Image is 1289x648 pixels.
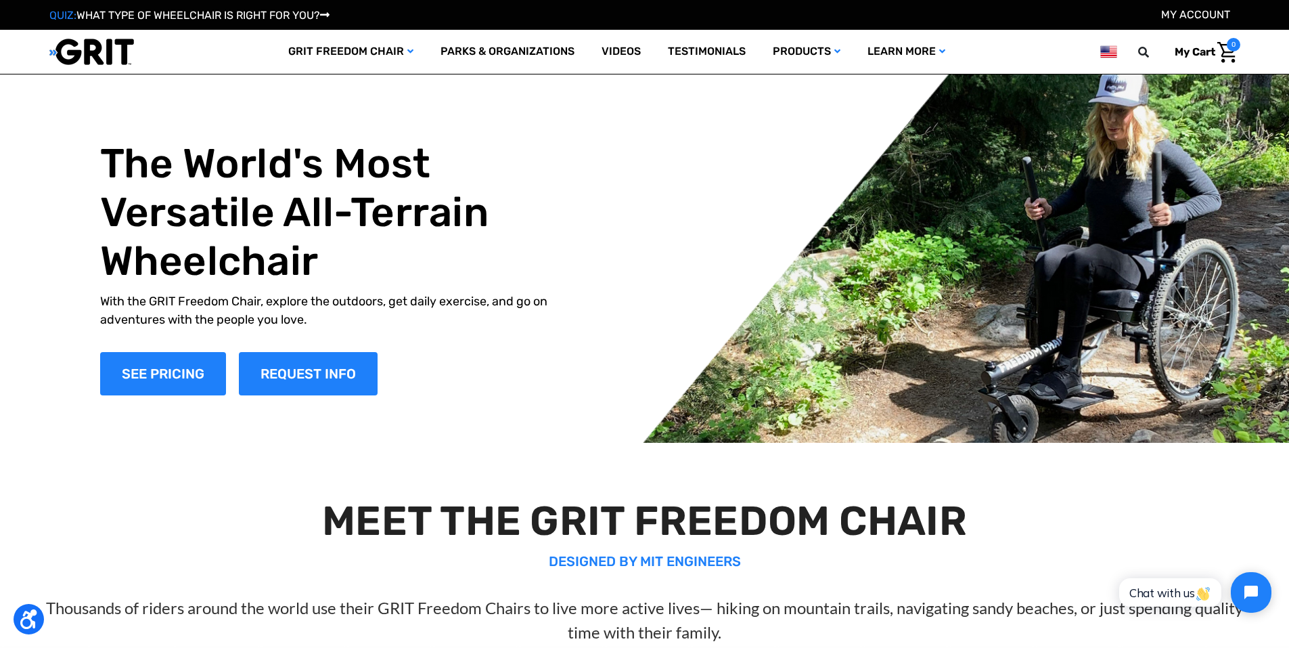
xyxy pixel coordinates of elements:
input: Search [1144,38,1164,66]
span: My Cart [1175,45,1215,58]
span: Phone Number [227,56,300,68]
a: Testimonials [654,30,759,74]
h1: The World's Most Versatile All-Terrain Wheelchair [100,139,578,286]
img: Cart [1217,42,1237,63]
p: Thousands of riders around the world use their GRIT Freedom Chairs to live more active lives— hik... [32,596,1257,645]
a: Parks & Organizations [427,30,588,74]
iframe: Tidio Chat [1104,561,1283,624]
a: Products [759,30,854,74]
span: QUIZ: [49,9,76,22]
img: us.png [1100,43,1116,60]
a: Slide number 1, Request Information [239,352,378,395]
a: GRIT Freedom Chair [275,30,427,74]
a: Account [1161,8,1230,21]
p: With the GRIT Freedom Chair, explore the outdoors, get daily exercise, and go on adventures with ... [100,293,578,329]
a: QUIZ:WHAT TYPE OF WHEELCHAIR IS RIGHT FOR YOU? [49,9,330,22]
img: GRIT All-Terrain Wheelchair and Mobility Equipment [49,38,134,66]
span: 0 [1227,38,1240,51]
a: Videos [588,30,654,74]
a: Shop Now [100,352,226,395]
h2: MEET THE GRIT FREEDOM CHAIR [32,497,1257,546]
p: DESIGNED BY MIT ENGINEERS [32,551,1257,571]
a: Cart with 0 items [1164,38,1240,66]
a: Learn More [854,30,959,74]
